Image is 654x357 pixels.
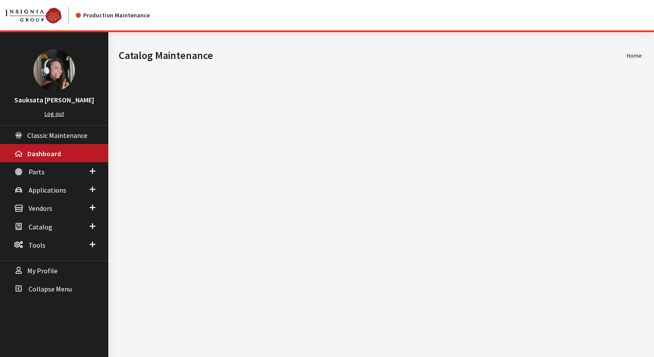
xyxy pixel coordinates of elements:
[33,49,75,91] img: Sauksata Ozment
[27,149,61,158] span: Dashboard
[27,131,87,140] span: Classic Maintenance
[5,8,62,23] img: Catalog Maintenance
[76,11,150,20] div: Production Maintenance
[29,285,72,293] span: Collapse Menu
[29,186,66,194] span: Applications
[29,241,45,249] span: Tools
[5,7,76,23] a: Insignia Group logo
[27,266,58,275] span: My Profile
[45,110,64,118] a: Log out
[627,51,642,60] li: Home
[9,95,100,105] h3: Sauksata [PERSON_NAME]
[119,48,627,63] h1: Catalog Maintenance
[29,204,52,213] span: Vendors
[29,223,52,231] span: Catalog
[29,167,45,176] span: Parts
